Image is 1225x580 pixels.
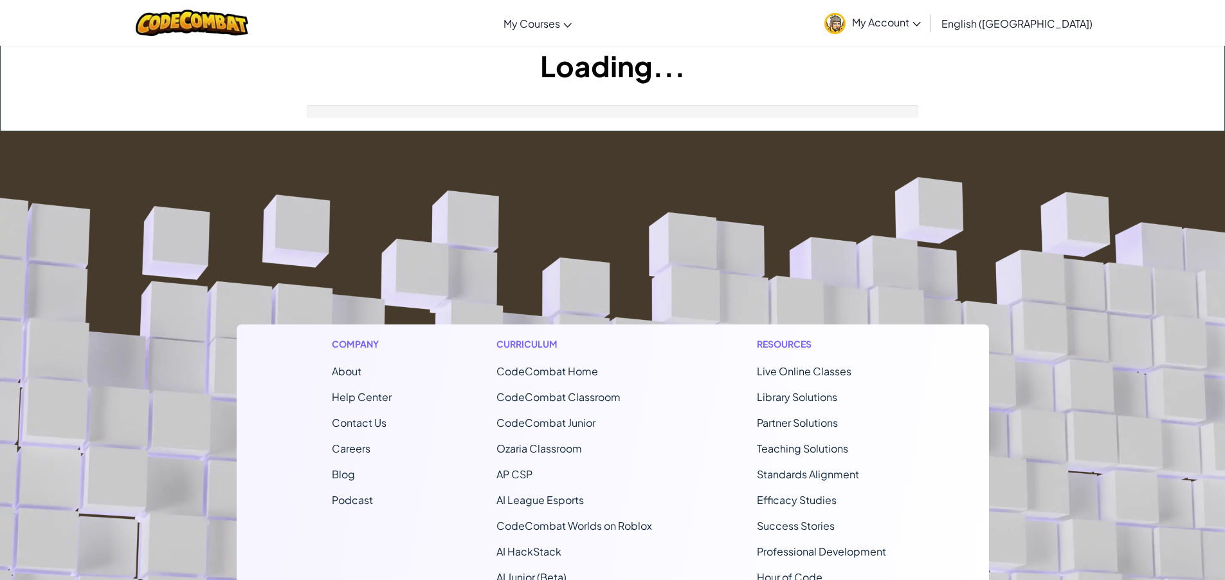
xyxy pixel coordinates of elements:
[497,6,578,41] a: My Courses
[496,416,595,429] a: CodeCombat Junior
[496,442,582,455] a: Ozaria Classroom
[136,10,248,36] img: CodeCombat logo
[757,442,848,455] a: Teaching Solutions
[757,545,886,558] a: Professional Development
[496,545,561,558] a: AI HackStack
[757,337,894,351] h1: Resources
[496,467,532,481] a: AP CSP
[496,493,584,507] a: AI League Esports
[496,519,652,532] a: CodeCombat Worlds on Roblox
[941,17,1093,30] span: English ([GEOGRAPHIC_DATA])
[332,467,355,481] a: Blog
[757,390,837,404] a: Library Solutions
[504,17,560,30] span: My Courses
[332,337,392,351] h1: Company
[332,416,386,429] span: Contact Us
[332,364,361,378] a: About
[332,390,392,404] a: Help Center
[1,46,1224,86] h1: Loading...
[757,416,838,429] a: Partner Solutions
[332,493,373,507] a: Podcast
[496,337,652,351] h1: Curriculum
[332,442,370,455] a: Careers
[496,364,598,378] span: CodeCombat Home
[757,519,835,532] a: Success Stories
[496,390,621,404] a: CodeCombat Classroom
[757,364,851,378] a: Live Online Classes
[818,3,927,43] a: My Account
[852,15,921,29] span: My Account
[757,467,859,481] a: Standards Alignment
[935,6,1099,41] a: English ([GEOGRAPHIC_DATA])
[824,13,846,34] img: avatar
[757,493,837,507] a: Efficacy Studies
